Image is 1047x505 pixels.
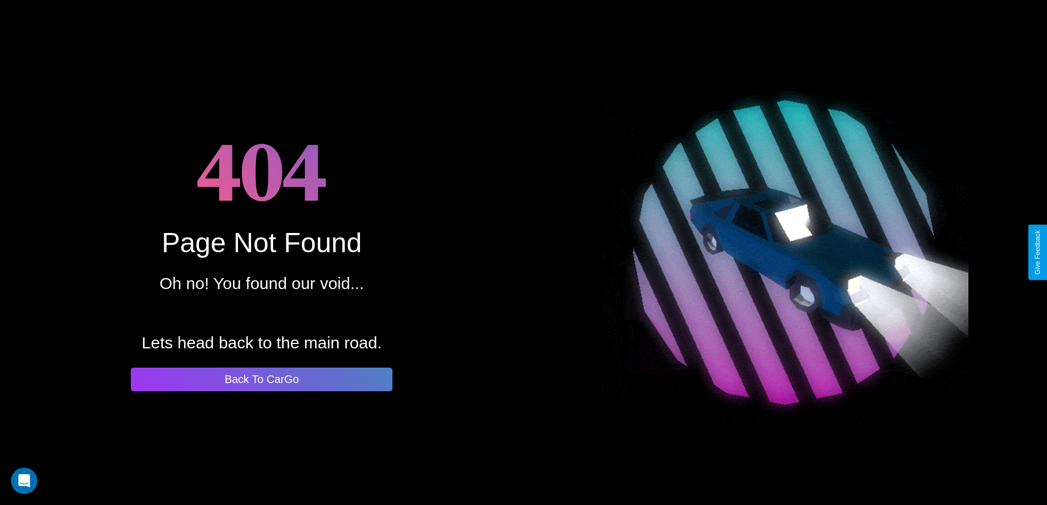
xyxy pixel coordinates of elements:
[11,468,37,494] div: Open Intercom Messenger
[602,69,968,436] img: spinning car
[197,114,327,227] h1: 404
[1034,230,1042,275] div: Give Feedback
[162,227,362,259] div: Page Not Found
[142,269,382,358] p: Oh no! You found our void... Lets head back to the main road.
[131,368,392,391] button: Back To CarGo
